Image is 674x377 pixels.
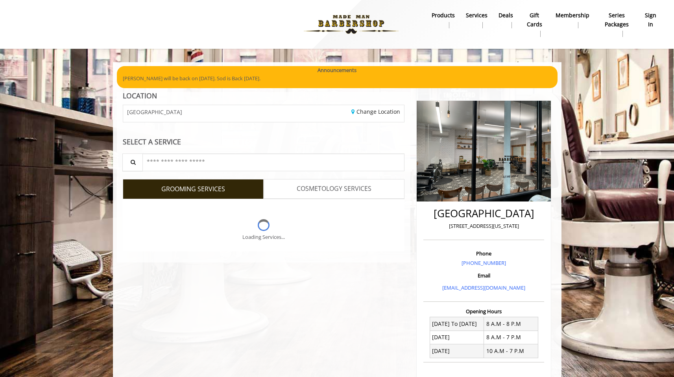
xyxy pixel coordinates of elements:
[123,138,405,146] div: SELECT A SERVICE
[423,309,544,314] h3: Opening Hours
[644,11,657,29] b: sign in
[351,108,400,115] a: Change Location
[318,66,356,74] b: Announcements
[426,10,460,30] a: Productsproducts
[127,109,182,115] span: [GEOGRAPHIC_DATA]
[556,11,589,20] b: Membership
[493,10,519,30] a: DealsDeals
[484,331,538,344] td: 8 A.M - 7 P.M
[519,10,550,39] a: Gift cardsgift cards
[550,10,595,30] a: MembershipMembership
[123,91,157,100] b: LOCATION
[442,284,525,291] a: [EMAIL_ADDRESS][DOMAIN_NAME]
[123,74,552,83] p: [PERSON_NAME] will be back on [DATE]. Sod is Back [DATE].
[425,222,542,230] p: [STREET_ADDRESS][US_STATE]
[161,184,225,194] span: GROOMING SERVICES
[484,317,538,331] td: 8 A.M - 8 P.M
[499,11,513,20] b: Deals
[595,10,639,39] a: Series packagesSeries packages
[297,184,371,194] span: COSMETOLOGY SERVICES
[600,11,633,29] b: Series packages
[430,317,484,331] td: [DATE] To [DATE]
[242,233,285,241] div: Loading Services...
[430,344,484,358] td: [DATE]
[466,11,487,20] b: Services
[484,344,538,358] td: 10 A.M - 7 P.M
[425,251,542,256] h3: Phone
[123,199,405,251] div: Grooming services
[462,259,506,266] a: [PHONE_NUMBER]
[425,273,542,278] h3: Email
[122,153,143,171] button: Service Search
[432,11,455,20] b: products
[460,10,493,30] a: ServicesServices
[639,10,663,30] a: sign insign in
[425,208,542,219] h2: [GEOGRAPHIC_DATA]
[430,331,484,344] td: [DATE]
[524,11,544,29] b: gift cards
[297,3,405,46] img: Made Man Barbershop logo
